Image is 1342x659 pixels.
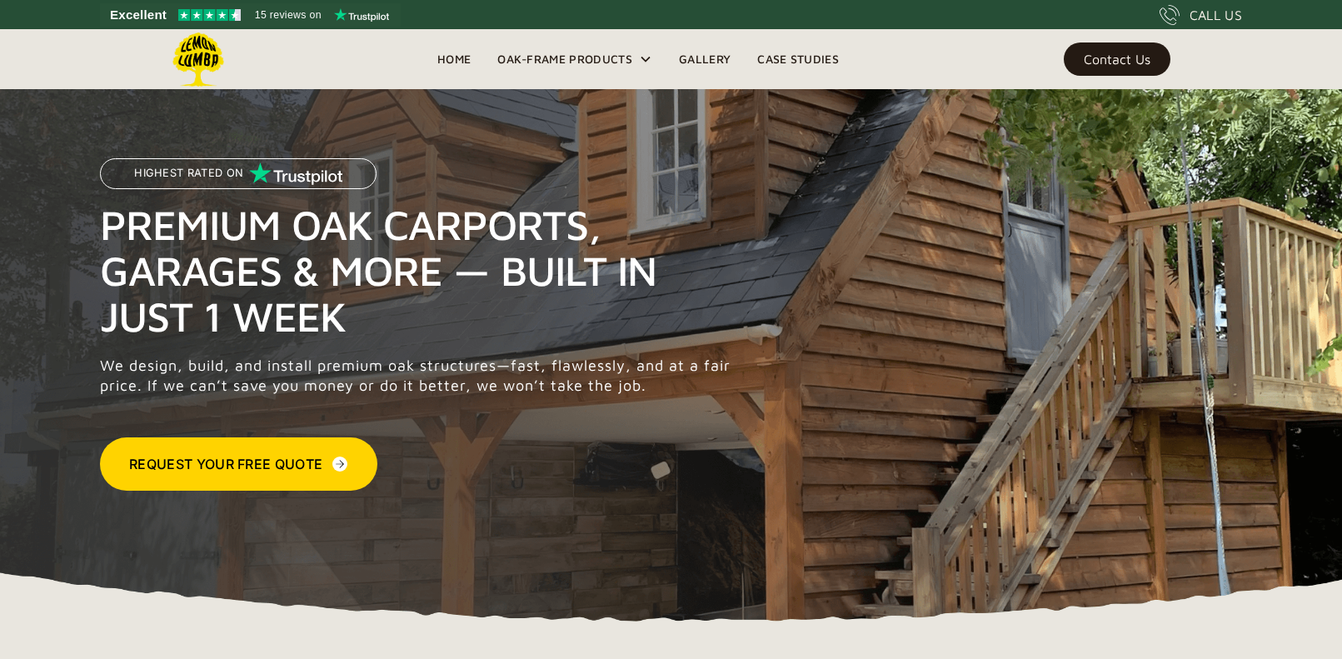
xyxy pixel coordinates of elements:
a: Case Studies [744,47,852,72]
a: Gallery [666,47,744,72]
div: Contact Us [1084,53,1150,65]
img: Trustpilot logo [334,8,389,22]
div: CALL US [1190,5,1242,25]
img: Trustpilot 4.5 stars [178,9,241,21]
div: Oak-Frame Products [484,29,666,89]
p: We design, build, and install premium oak structures—fast, flawlessly, and at a fair price. If we... [100,356,740,396]
a: Contact Us [1064,42,1170,76]
span: Excellent [110,5,167,25]
a: Home [424,47,484,72]
a: See Lemon Lumba reviews on Trustpilot [100,3,401,27]
a: Highest Rated on [100,158,377,202]
h1: Premium Oak Carports, Garages & More — Built in Just 1 Week [100,202,740,339]
p: Highest Rated on [134,167,243,179]
a: Request Your Free Quote [100,437,377,491]
div: Oak-Frame Products [497,49,632,69]
span: 15 reviews on [255,5,322,25]
a: CALL US [1160,5,1242,25]
div: Request Your Free Quote [129,454,322,474]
